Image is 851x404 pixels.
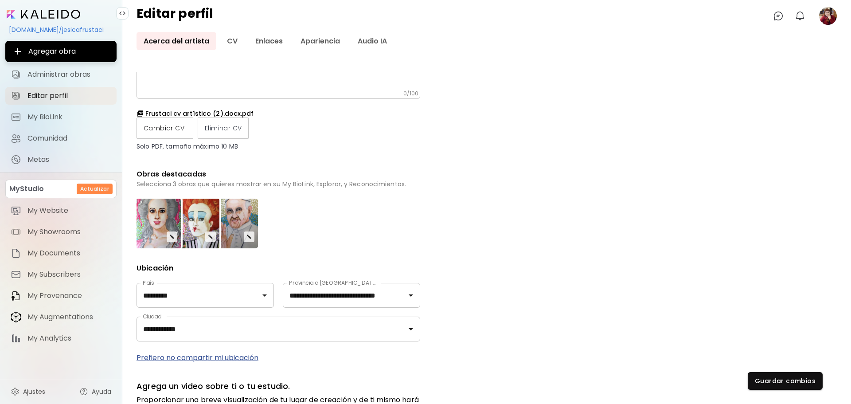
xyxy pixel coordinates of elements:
a: itemMy Analytics [5,329,117,347]
label: Eliminar CV [198,118,249,139]
button: Guardar cambios [748,372,823,390]
span: Comunidad [27,134,111,143]
span: My Website [27,206,111,215]
span: My Provenance [27,291,111,300]
p: Prefiero no compartir mi ubicación [137,352,420,363]
img: item [11,248,21,259]
a: Editar perfil iconEditar perfil [5,87,117,105]
a: itemMy Website [5,202,117,220]
a: itemMy Provenance [5,287,117,305]
h4: Editar perfil [137,7,214,25]
img: item [11,290,21,301]
a: itemMy Augmentations [5,308,117,326]
button: edit-icon [167,231,177,242]
a: itemMy Subscribers [5,266,117,283]
img: settings [11,387,20,396]
a: Acerca del artista [137,32,216,50]
span: My Subscribers [27,270,111,279]
img: item [11,205,21,216]
button: Open [258,289,271,302]
img: Editar perfil icon [11,90,21,101]
span: Agregar obra [12,46,109,57]
label: Cambiar CV [137,118,193,139]
p: Agrega un video sobre ti o tu estudio. [137,381,420,392]
h6: Selecciona 3 obras que quieres mostrar en su My BioLink, Explorar, y Reconocimientos. [137,180,420,188]
span: My Showrooms [27,227,111,236]
img: item [11,333,21,344]
a: Ayuda [74,383,117,400]
button: Agregar obra [5,41,117,62]
span: Guardar cambios [755,377,816,386]
img: My BioLink icon [11,112,21,122]
h6: 0 / 100 [403,90,418,97]
a: Enlaces [248,32,290,50]
a: completeMy BioLink iconMy BioLink [5,108,117,126]
span: Metas [27,155,111,164]
span: Ajustes [23,387,45,396]
button: Open [405,289,417,302]
h6: Actualizar [80,185,109,193]
a: Comunidad iconComunidad [5,129,117,147]
button: bellIcon [792,8,808,24]
img: bellIcon [795,11,805,21]
a: CV [220,32,245,50]
img: edit-icon [208,234,213,239]
img: edit-icon [169,234,175,239]
img: Comunidad icon [11,133,21,144]
span: My Documents [27,249,111,258]
span: My Analytics [27,334,111,343]
button: edit-icon [244,231,254,242]
span: Cambiar CV [144,124,186,133]
p: MyStudio [9,184,44,194]
a: itemMy Showrooms [5,223,117,241]
span: My Augmentations [27,313,111,322]
img: Metas icon [11,154,21,165]
img: item [11,269,21,280]
h6: Frustaci cv artístico (2).docx.pdf [145,110,254,118]
span: Editar perfil [27,91,111,100]
p: Ubicación [137,264,420,272]
a: completeMetas iconMetas [5,151,117,169]
button: Open [405,323,417,335]
img: Administrar obras icon [11,69,21,80]
a: Administrar obras iconAdministrar obras [5,66,117,83]
img: collapse [119,10,126,17]
img: edit-icon [246,234,252,239]
h6: Obras destacadas [137,168,420,180]
img: item [11,311,21,323]
img: chatIcon [773,11,784,21]
span: My BioLink [27,113,111,122]
a: itemMy Documents [5,244,117,262]
p: Solo PDF, tamaño máximo 10 MB [137,142,420,150]
a: Audio IA [351,32,394,50]
span: Ayuda [92,387,111,396]
span: Administrar obras [27,70,111,79]
img: item [11,227,21,237]
a: Ajustes [5,383,51,400]
img: help [79,387,88,396]
a: Apariencia [293,32,347,50]
span: Eliminar CV [205,124,242,133]
button: edit-icon [205,231,216,242]
div: [DOMAIN_NAME]/jesicafrustaci [5,22,117,37]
